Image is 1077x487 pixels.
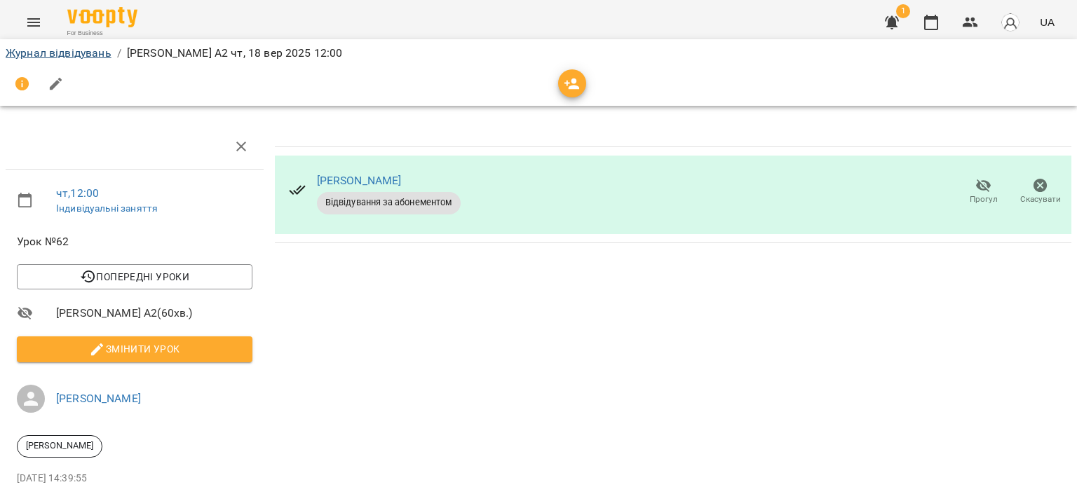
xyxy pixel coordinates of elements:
[317,196,461,209] span: Відвідування за абонементом
[6,46,111,60] a: Журнал відвідувань
[67,7,137,27] img: Voopty Logo
[18,439,102,452] span: [PERSON_NAME]
[955,172,1012,212] button: Прогул
[1034,9,1060,35] button: UA
[896,4,910,18] span: 1
[1040,15,1055,29] span: UA
[1020,193,1061,205] span: Скасувати
[117,45,121,62] li: /
[28,341,241,357] span: Змінити урок
[17,233,252,250] span: Урок №62
[970,193,998,205] span: Прогул
[17,6,50,39] button: Menu
[1012,172,1069,212] button: Скасувати
[56,203,158,214] a: Індивідуальні заняття
[17,472,252,486] p: [DATE] 14:39:55
[28,268,241,285] span: Попередні уроки
[56,392,141,405] a: [PERSON_NAME]
[17,336,252,362] button: Змінити урок
[1001,13,1020,32] img: avatar_s.png
[6,45,1071,62] nav: breadcrumb
[127,45,343,62] p: [PERSON_NAME] А2 чт, 18 вер 2025 12:00
[56,186,99,200] a: чт , 12:00
[56,305,252,322] span: [PERSON_NAME] А2 ( 60 хв. )
[67,29,137,38] span: For Business
[17,435,102,458] div: [PERSON_NAME]
[317,174,402,187] a: [PERSON_NAME]
[17,264,252,289] button: Попередні уроки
